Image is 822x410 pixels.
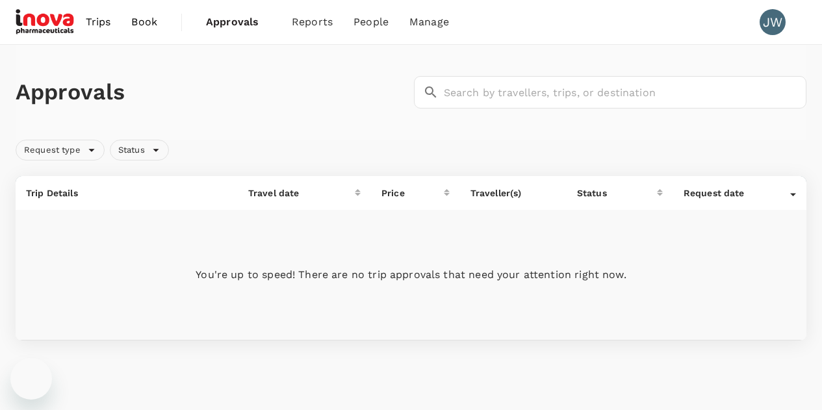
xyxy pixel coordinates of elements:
[444,76,807,109] input: Search by travellers, trips, or destination
[577,186,657,199] div: Status
[16,8,75,36] img: iNova Pharmaceuticals
[292,14,333,30] span: Reports
[353,14,389,30] span: People
[16,79,409,106] h1: Approvals
[16,144,88,157] span: Request type
[110,140,169,160] div: Status
[684,186,790,199] div: Request date
[26,267,796,283] p: You're up to speed! There are no trip approvals that need your attention right now.
[16,140,105,160] div: Request type
[409,14,449,30] span: Manage
[381,186,444,199] div: Price
[470,186,556,199] p: Traveller(s)
[110,144,153,157] span: Status
[86,14,111,30] span: Trips
[206,14,271,30] span: Approvals
[131,14,157,30] span: Book
[10,358,52,400] iframe: Button to launch messaging window
[26,186,227,199] p: Trip Details
[248,186,355,199] div: Travel date
[760,9,786,35] div: JW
